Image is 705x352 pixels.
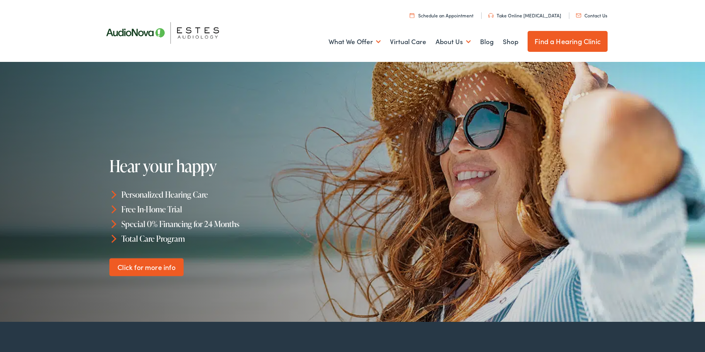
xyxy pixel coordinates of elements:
[390,27,426,56] a: Virtual Care
[488,12,561,19] a: Take Online [MEDICAL_DATA]
[436,27,471,56] a: About Us
[480,27,494,56] a: Blog
[488,13,494,18] img: utility icon
[503,27,518,56] a: Shop
[410,12,473,19] a: Schedule an Appointment
[109,258,184,276] a: Click for more info
[109,157,344,175] h1: Hear your happy
[329,27,381,56] a: What We Offer
[109,231,356,246] li: Total Care Program
[576,14,581,17] img: utility icon
[576,12,607,19] a: Contact Us
[109,202,356,217] li: Free In-Home Trial
[410,13,414,18] img: utility icon
[109,217,356,231] li: Special 0% Financing for 24 Months
[528,31,608,52] a: Find a Hearing Clinic
[109,187,356,202] li: Personalized Hearing Care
